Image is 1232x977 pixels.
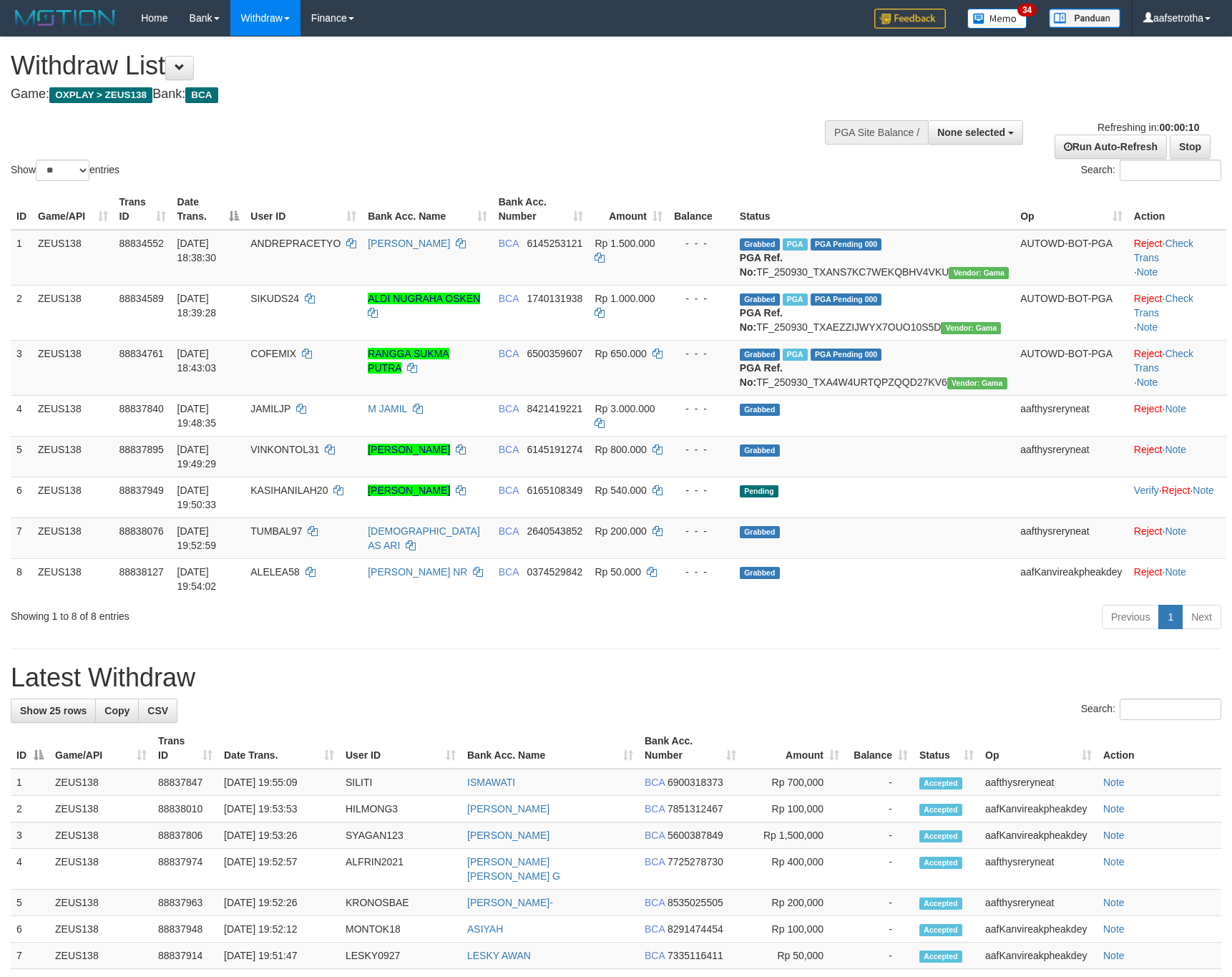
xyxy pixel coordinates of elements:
[11,477,32,517] td: 6
[11,436,32,477] td: 5
[11,517,32,558] td: 7
[467,830,549,841] a: [PERSON_NAME]
[595,566,641,578] span: Rp 50.000
[467,777,515,788] a: ISMAWATI
[734,285,1015,340] td: TF_250930_TXAEZZIJWYX7OUO10S5D
[499,566,519,578] span: BCA
[742,796,845,822] td: Rp 100,000
[152,728,218,769] th: Trans ID: activate to sort column ascending
[527,293,582,304] span: Copy 1740131938 to clipboard
[979,769,1097,796] td: aafthysreryneat
[11,664,1221,692] h1: Latest Withdraw
[742,890,845,916] td: Rp 200,000
[499,444,519,455] span: BCA
[811,238,882,251] span: PGA Pending
[845,916,914,943] td: -
[32,285,114,340] td: ZEUS138
[740,293,780,306] span: Grabbed
[49,796,152,822] td: ZEUS138
[1128,558,1226,599] td: ·
[32,477,114,517] td: ZEUS138
[177,403,217,429] span: [DATE] 19:48:35
[1103,856,1125,867] a: Note
[1182,605,1221,629] a: Next
[1128,189,1226,230] th: Action
[11,395,32,436] td: 4
[740,307,783,333] b: PGA Ref. No:
[639,728,742,769] th: Bank Acc. Number: activate to sort column ascending
[645,777,665,788] span: BCA
[1128,477,1226,517] td: · ·
[811,293,882,306] span: PGA Pending
[152,890,218,916] td: 88837963
[250,293,299,304] span: SIKUDS24
[218,796,340,822] td: [DATE] 19:53:53
[11,87,807,102] h4: Game: Bank:
[467,803,549,815] a: [PERSON_NAME]
[527,485,582,496] span: Copy 6165108349 to clipboard
[368,525,480,551] a: [DEMOGRAPHIC_DATA] AS ARI
[368,403,407,414] a: M JAMIL
[218,849,340,890] td: [DATE] 19:52:57
[1128,340,1226,395] td: · ·
[979,849,1097,890] td: aafthysreryneat
[177,444,217,470] span: [DATE] 19:49:29
[740,526,780,538] span: Grabbed
[1081,160,1221,181] label: Search:
[1015,558,1128,599] td: aafKanvireakpheakdey
[595,444,646,455] span: Rp 800.000
[845,796,914,822] td: -
[245,189,362,230] th: User ID: activate to sort column ascending
[49,87,152,103] span: OXPLAY > ZEUS138
[340,728,461,769] th: User ID: activate to sort column ascending
[1128,395,1226,436] td: ·
[1097,122,1199,133] span: Refreshing in:
[218,728,340,769] th: Date Trans.: activate to sort column ascending
[783,238,808,251] span: Marked by aafsolysreylen
[1015,436,1128,477] td: aafthysreryneat
[493,189,590,230] th: Bank Acc. Number: activate to sort column ascending
[467,923,503,935] a: ASIYAH
[874,9,946,29] img: Feedback.jpg
[499,485,519,496] span: BCA
[147,705,168,716] span: CSV
[362,189,493,230] th: Bank Acc. Name: activate to sort column ascending
[119,525,164,537] span: 88838076
[32,395,114,436] td: ZEUS138
[340,890,461,916] td: KRONOSBAE
[461,728,639,769] th: Bank Acc. Name: activate to sort column ascending
[1128,436,1226,477] td: ·
[645,830,665,841] span: BCA
[11,890,49,916] td: 5
[1134,238,1193,263] a: Check Trans
[467,897,553,908] a: [PERSON_NAME]-
[1137,321,1158,333] a: Note
[734,340,1015,395] td: TF_250930_TXA4W4URTQPZQQD27KV6
[1193,485,1214,496] a: Note
[1134,444,1163,455] a: Reject
[825,120,928,145] div: PGA Site Balance /
[783,349,808,361] span: Marked by aafsolysreylen
[1015,340,1128,395] td: AUTOWD-BOT-PGA
[119,403,164,414] span: 88837840
[368,485,450,496] a: [PERSON_NAME]
[1165,525,1186,537] a: Note
[368,293,480,304] a: ALDI NUGRAHA OSKEN
[645,856,665,867] span: BCA
[250,566,300,578] span: ALELEA58
[11,916,49,943] td: 6
[1134,525,1163,537] a: Reject
[1015,230,1128,286] td: AUTOWD-BOT-PGA
[845,943,914,969] td: -
[919,898,962,910] span: Accepted
[919,777,962,789] span: Accepted
[1134,238,1163,249] a: Reject
[11,728,49,769] th: ID: activate to sort column descending
[1081,699,1221,720] label: Search:
[740,567,780,579] span: Grabbed
[1134,403,1163,414] a: Reject
[645,897,665,908] span: BCA
[1097,728,1221,769] th: Action
[1134,348,1193,374] a: Check Trans
[1162,485,1191,496] a: Reject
